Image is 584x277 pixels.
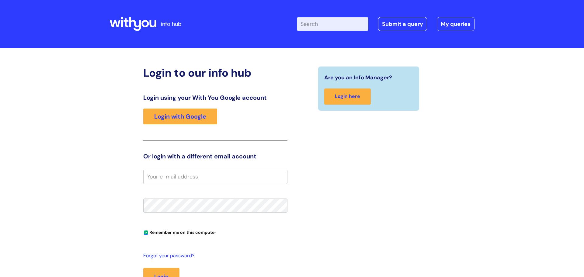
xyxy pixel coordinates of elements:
input: Remember me on this computer [144,231,148,235]
a: Forgot your password? [143,251,284,260]
input: Your e-mail address [143,170,287,184]
a: Login here [324,88,371,105]
a: Submit a query [378,17,427,31]
p: info hub [161,19,181,29]
a: My queries [437,17,474,31]
span: Are you an Info Manager? [324,73,392,82]
div: You can uncheck this option if you're logging in from a shared device [143,227,287,237]
label: Remember me on this computer [143,228,216,235]
h2: Login to our info hub [143,66,287,79]
a: Login with Google [143,109,217,124]
h3: Or login with a different email account [143,153,287,160]
input: Search [297,17,368,31]
h3: Login using your With You Google account [143,94,287,101]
